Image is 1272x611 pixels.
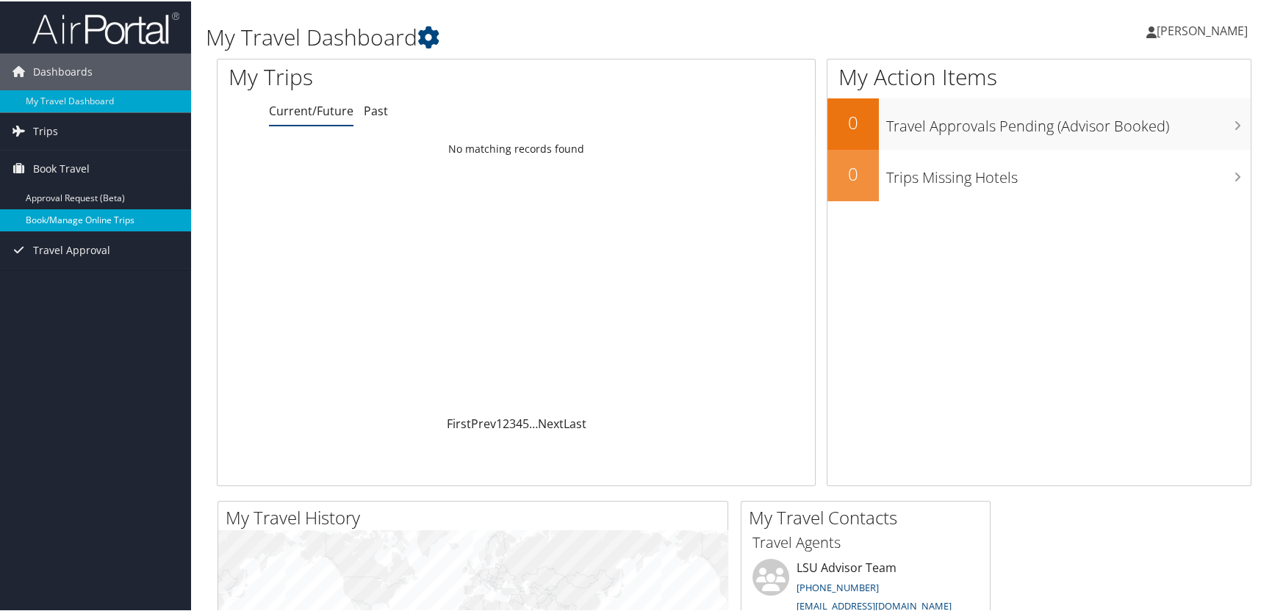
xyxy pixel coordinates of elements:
[827,109,879,134] h2: 0
[538,414,564,430] a: Next
[447,414,471,430] a: First
[33,231,110,267] span: Travel Approval
[33,52,93,89] span: Dashboards
[886,107,1251,135] h3: Travel Approvals Pending (Advisor Booked)
[1157,21,1248,37] span: [PERSON_NAME]
[522,414,529,430] a: 5
[827,60,1251,91] h1: My Action Items
[827,160,879,185] h2: 0
[529,414,538,430] span: …
[827,148,1251,200] a: 0Trips Missing Hotels
[33,112,58,148] span: Trips
[206,21,910,51] h1: My Travel Dashboard
[218,134,815,161] td: No matching records found
[564,414,586,430] a: Last
[752,531,979,552] h3: Travel Agents
[226,504,727,529] h2: My Travel History
[827,97,1251,148] a: 0Travel Approvals Pending (Advisor Booked)
[797,598,952,611] a: [EMAIL_ADDRESS][DOMAIN_NAME]
[33,149,90,186] span: Book Travel
[229,60,555,91] h1: My Trips
[496,414,503,430] a: 1
[364,101,388,117] a: Past
[1146,7,1262,51] a: [PERSON_NAME]
[503,414,509,430] a: 2
[516,414,522,430] a: 4
[32,10,179,44] img: airportal-logo.png
[797,579,879,593] a: [PHONE_NUMBER]
[471,414,496,430] a: Prev
[269,101,353,117] a: Current/Future
[509,414,516,430] a: 3
[886,159,1251,187] h3: Trips Missing Hotels
[749,504,990,529] h2: My Travel Contacts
